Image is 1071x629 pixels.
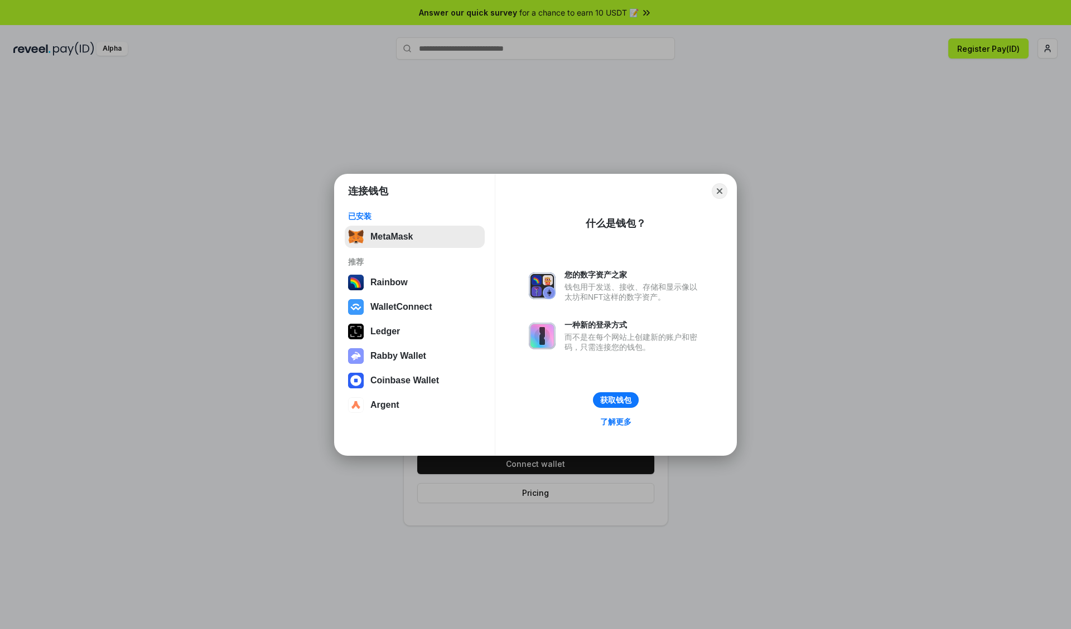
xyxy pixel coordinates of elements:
[370,232,413,242] div: MetaMask
[370,277,408,287] div: Rainbow
[370,351,426,361] div: Rabby Wallet
[600,395,631,405] div: 获取钱包
[345,394,485,416] button: Argent
[565,270,703,280] div: 您的数字资产之家
[529,323,556,349] img: svg+xml,%3Csvg%20xmlns%3D%22http%3A%2F%2Fwww.w3.org%2F2000%2Fsvg%22%20fill%3D%22none%22%20viewBox...
[348,257,481,267] div: 推荐
[348,397,364,413] img: svg+xml,%3Csvg%20width%3D%2228%22%20height%3D%2228%22%20viewBox%3D%220%200%2028%2028%22%20fill%3D...
[593,392,639,408] button: 获取钱包
[345,320,485,343] button: Ledger
[348,348,364,364] img: svg+xml,%3Csvg%20xmlns%3D%22http%3A%2F%2Fwww.w3.org%2F2000%2Fsvg%22%20fill%3D%22none%22%20viewBox...
[348,229,364,245] img: svg+xml,%3Csvg%20fill%3D%22none%22%20height%3D%2233%22%20viewBox%3D%220%200%2035%2033%22%20width%...
[348,373,364,388] img: svg+xml,%3Csvg%20width%3D%2228%22%20height%3D%2228%22%20viewBox%3D%220%200%2028%2028%22%20fill%3D...
[345,369,485,392] button: Coinbase Wallet
[712,183,727,199] button: Close
[348,211,481,221] div: 已安装
[586,217,646,230] div: 什么是钱包？
[594,415,638,429] a: 了解更多
[565,320,703,330] div: 一种新的登录方式
[370,326,400,337] div: Ledger
[345,345,485,367] button: Rabby Wallet
[345,226,485,248] button: MetaMask
[348,275,364,290] img: svg+xml,%3Csvg%20width%3D%22120%22%20height%3D%22120%22%20viewBox%3D%220%200%20120%20120%22%20fil...
[370,400,399,410] div: Argent
[348,324,364,339] img: svg+xml,%3Csvg%20xmlns%3D%22http%3A%2F%2Fwww.w3.org%2F2000%2Fsvg%22%20width%3D%2228%22%20height%3...
[345,296,485,318] button: WalletConnect
[348,299,364,315] img: svg+xml,%3Csvg%20width%3D%2228%22%20height%3D%2228%22%20viewBox%3D%220%200%2028%2028%22%20fill%3D...
[348,184,388,198] h1: 连接钱包
[529,272,556,299] img: svg+xml,%3Csvg%20xmlns%3D%22http%3A%2F%2Fwww.w3.org%2F2000%2Fsvg%22%20fill%3D%22none%22%20viewBox...
[345,271,485,294] button: Rainbow
[370,376,439,386] div: Coinbase Wallet
[565,282,703,302] div: 钱包用于发送、接收、存储和显示像以太坊和NFT这样的数字资产。
[600,417,631,427] div: 了解更多
[565,332,703,352] div: 而不是在每个网站上创建新的账户和密码，只需连接您的钱包。
[370,302,432,312] div: WalletConnect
